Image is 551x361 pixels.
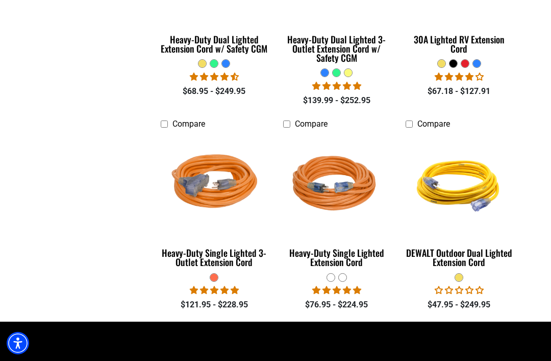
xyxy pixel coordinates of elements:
[161,248,268,267] div: Heavy-Duty Single Lighted 3-Outlet Extension Cord
[283,248,390,267] div: Heavy-Duty Single Lighted Extension Cord
[283,299,390,311] div: $76.95 - $224.95
[283,94,390,107] div: $139.99 - $252.95
[406,85,513,98] div: $67.18 - $127.91
[404,135,514,234] img: DEWALT Outdoor Dual Lighted Extension Cord
[406,134,513,273] a: DEWALT Outdoor Dual Lighted Extension Cord DEWALT Outdoor Dual Lighted Extension Cord
[295,119,328,129] span: Compare
[406,248,513,267] div: DEWALT Outdoor Dual Lighted Extension Cord
[161,134,268,273] a: orange Heavy-Duty Single Lighted 3-Outlet Extension Cord
[435,285,484,295] span: 0.00 stars
[172,119,205,129] span: Compare
[161,85,268,98] div: $68.95 - $249.95
[283,35,390,62] div: Heavy-Duty Dual Lighted 3-Outlet Extension Cord w/ Safety CGM
[282,135,392,234] img: orange
[406,35,513,53] div: 30A Lighted RV Extension Cord
[190,285,239,295] span: 5.00 stars
[159,135,269,234] img: orange
[161,35,268,53] div: Heavy-Duty Dual Lighted Extension Cord w/ Safety CGM
[7,332,29,354] div: Accessibility Menu
[161,299,268,311] div: $121.95 - $228.95
[283,134,390,273] a: orange Heavy-Duty Single Lighted Extension Cord
[312,81,361,91] span: 4.92 stars
[406,299,513,311] div: $47.95 - $249.95
[417,119,450,129] span: Compare
[435,72,484,82] span: 4.11 stars
[190,72,239,82] span: 4.64 stars
[312,285,361,295] span: 5.00 stars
